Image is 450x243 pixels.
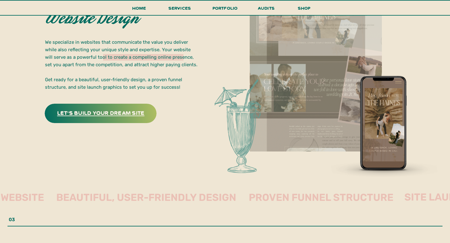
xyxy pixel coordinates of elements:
a: portfolio [210,4,240,16]
span: services [168,5,191,11]
a: services [167,4,193,16]
p: We specialize in websites that communicate the value you deliver while also reflecting your uniqu... [45,38,198,90]
a: let's build your dream site [52,108,150,117]
h2: Website Design [45,11,159,28]
p: 03 [9,216,72,224]
a: shop [289,4,319,15]
a: audits [257,4,276,15]
a: Home [129,4,149,16]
